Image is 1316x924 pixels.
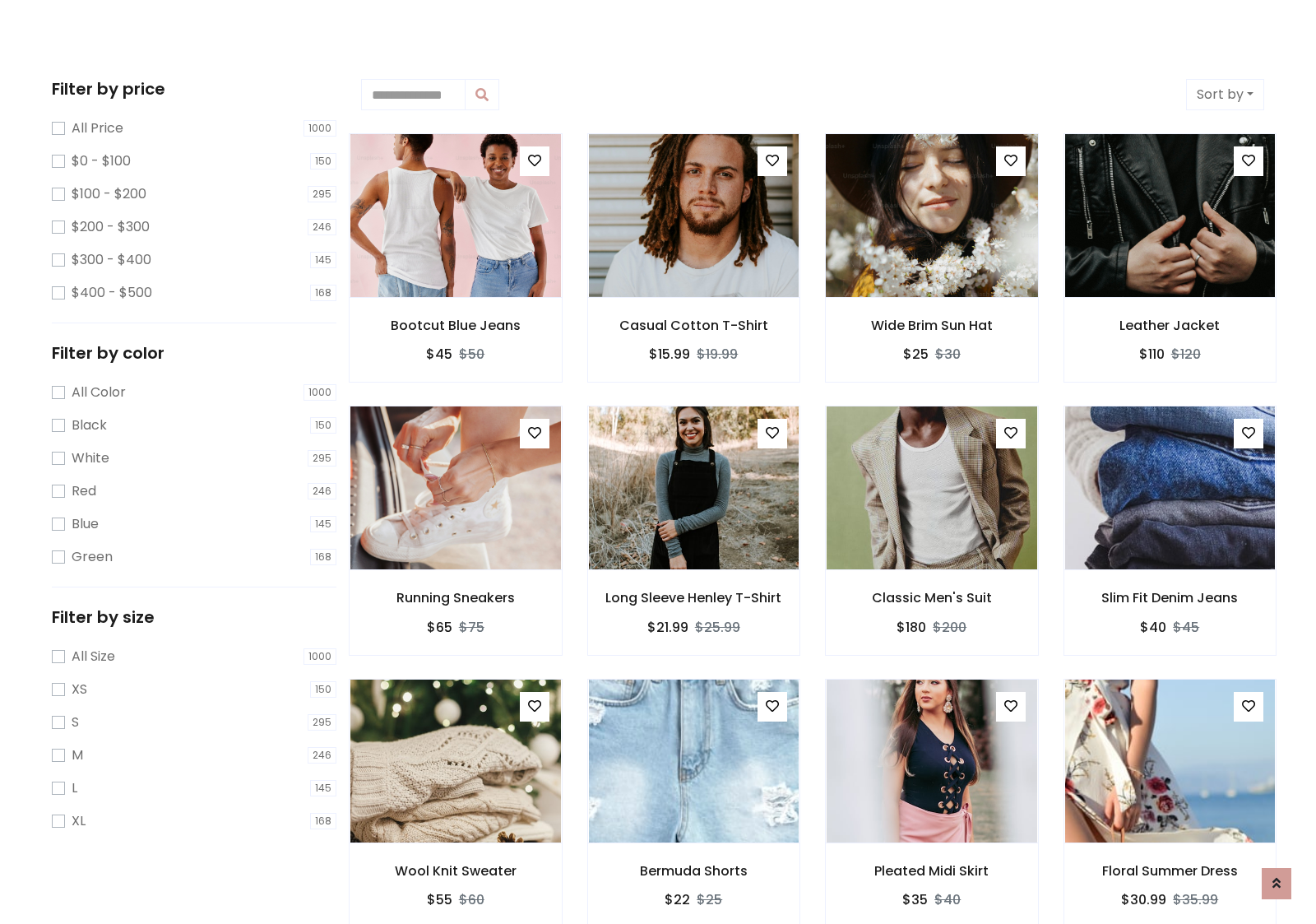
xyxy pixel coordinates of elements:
[308,186,336,202] span: 295
[52,343,336,363] h5: Filter by color
[350,863,562,879] h6: Wool Knit Sweater
[1064,318,1277,333] h6: Leather Jacket
[310,780,336,796] span: 145
[72,151,131,171] label: $0 - $100
[72,481,96,501] label: Red
[459,890,484,909] del: $60
[52,607,336,627] h5: Filter by size
[304,384,336,401] span: 1000
[1121,892,1166,908] h6: $30.99
[308,483,336,499] span: 246
[933,618,966,637] del: $200
[72,778,77,798] label: L
[902,892,928,908] h6: $35
[304,648,336,665] span: 1000
[1140,620,1166,635] h6: $40
[310,681,336,698] span: 150
[588,318,800,333] h6: Casual Cotton T-Shirt
[588,863,800,879] h6: Bermuda Shorts
[935,345,961,364] del: $30
[72,680,87,699] label: XS
[1173,618,1199,637] del: $45
[72,118,123,138] label: All Price
[897,620,926,635] h6: $180
[426,346,452,362] h6: $45
[459,345,484,364] del: $50
[310,549,336,565] span: 168
[72,250,151,270] label: $300 - $400
[665,892,690,908] h6: $22
[1173,890,1218,909] del: $35.99
[695,618,740,637] del: $25.99
[72,713,79,732] label: S
[427,620,452,635] h6: $65
[308,747,336,764] span: 246
[72,184,146,204] label: $100 - $200
[697,890,722,909] del: $25
[310,252,336,268] span: 145
[903,346,929,362] h6: $25
[72,448,109,468] label: White
[72,514,99,534] label: Blue
[826,590,1038,606] h6: Classic Men's Suit
[427,892,452,908] h6: $55
[1139,346,1165,362] h6: $110
[1186,79,1264,110] button: Sort by
[697,345,738,364] del: $19.99
[308,219,336,235] span: 246
[308,714,336,731] span: 295
[310,813,336,829] span: 168
[826,863,1038,879] h6: Pleated Midi Skirt
[588,590,800,606] h6: Long Sleeve Henley T-Shirt
[649,346,690,362] h6: $15.99
[310,516,336,532] span: 145
[934,890,961,909] del: $40
[459,618,484,637] del: $75
[310,285,336,301] span: 168
[72,283,152,303] label: $400 - $500
[72,647,115,666] label: All Size
[1064,590,1277,606] h6: Slim Fit Denim Jeans
[72,811,86,831] label: XL
[72,547,113,567] label: Green
[647,620,688,635] h6: $21.99
[350,590,562,606] h6: Running Sneakers
[304,120,336,137] span: 1000
[350,318,562,333] h6: Bootcut Blue Jeans
[310,153,336,169] span: 150
[72,745,83,765] label: M
[308,450,336,467] span: 295
[52,79,336,99] h5: Filter by price
[826,318,1038,333] h6: Wide Brim Sun Hat
[1171,345,1201,364] del: $120
[72,217,150,237] label: $200 - $300
[1064,863,1277,879] h6: Floral Summer Dress
[72,416,107,435] label: Black
[72,383,126,402] label: All Color
[310,417,336,434] span: 150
